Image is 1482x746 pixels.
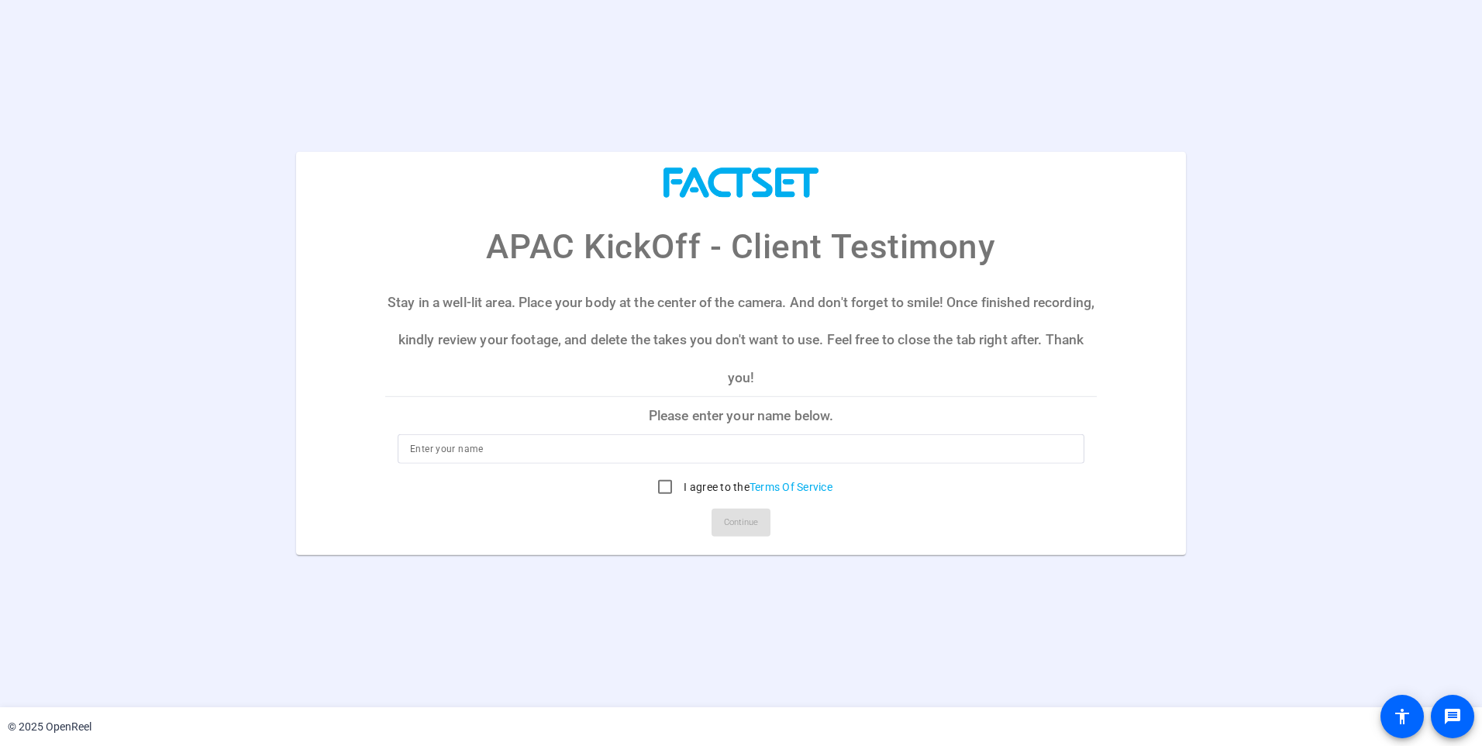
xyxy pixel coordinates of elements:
mat-icon: accessibility [1393,707,1411,726]
mat-icon: message [1443,707,1462,726]
p: APAC KickOff - Client Testimony [486,221,995,272]
input: Enter your name [410,440,1072,458]
div: © 2025 OpenReel [8,719,91,735]
a: Terms Of Service [750,481,832,493]
img: company-logo [663,168,819,198]
label: I agree to the [681,479,832,495]
p: Please enter your name below. [385,397,1097,434]
p: Stay in a well-lit area. Place your body at the center of the camera. And don't forget to smile! ... [385,284,1097,396]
